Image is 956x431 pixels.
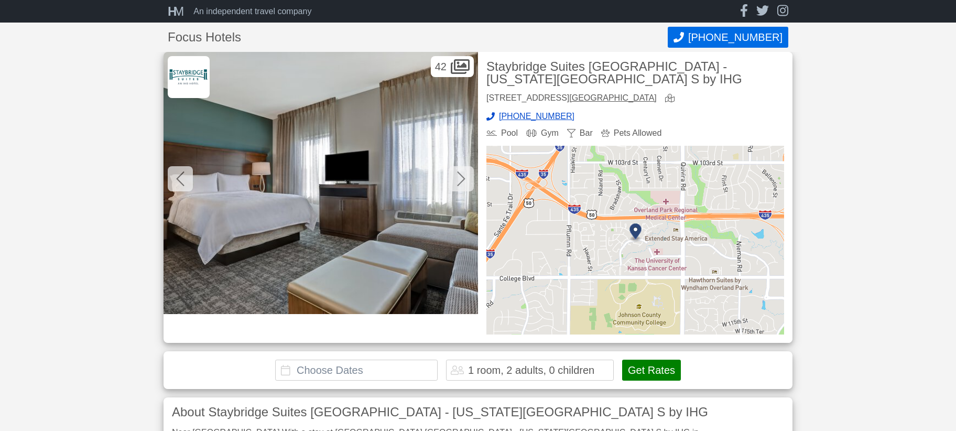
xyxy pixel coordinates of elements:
a: view map [665,94,679,104]
h1: Focus Hotels [168,31,668,44]
div: [STREET_ADDRESS] [486,94,657,104]
span: [PHONE_NUMBER] [499,112,574,121]
span: [PHONE_NUMBER] [688,31,783,44]
div: An independent travel company [193,7,311,16]
a: [GEOGRAPHIC_DATA] [569,93,657,102]
a: facebook [740,4,748,18]
div: 1 room, 2 adults, 0 children [468,365,594,375]
div: Pets Allowed [601,129,662,137]
div: 42 [431,56,474,77]
img: map [486,146,784,335]
div: Bar [567,129,593,137]
button: Get Rates [622,360,681,381]
h2: Staybridge Suites [GEOGRAPHIC_DATA] - [US_STATE][GEOGRAPHIC_DATA] S by IHG [486,60,784,85]
a: HM [168,5,189,18]
a: instagram [777,4,788,18]
img: Room [164,52,478,314]
div: Pool [486,129,518,137]
input: Choose Dates [275,360,438,381]
a: twitter [756,4,769,18]
button: Call [668,27,788,48]
span: M [173,4,181,18]
span: H [168,4,173,18]
h3: About Staybridge Suites [GEOGRAPHIC_DATA] - [US_STATE][GEOGRAPHIC_DATA] S by IHG [172,406,784,418]
div: Gym [526,129,559,137]
img: Focus Hotels [168,56,210,98]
